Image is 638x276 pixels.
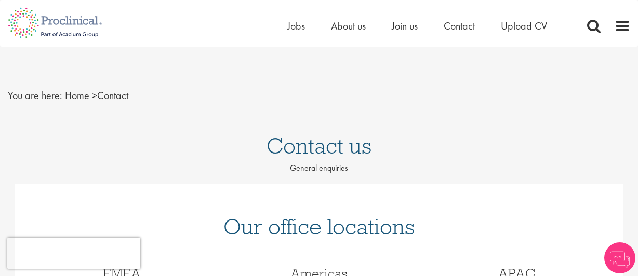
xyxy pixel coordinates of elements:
span: You are here: [8,89,62,102]
a: breadcrumb link to Home [65,89,89,102]
a: Upload CV [501,19,547,33]
a: Join us [392,19,418,33]
span: Contact [65,89,128,102]
a: Jobs [287,19,305,33]
span: > [92,89,97,102]
h1: Our office locations [31,215,607,238]
a: Contact [444,19,475,33]
iframe: reCAPTCHA [7,238,140,269]
img: Chatbot [604,242,635,273]
a: About us [331,19,366,33]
